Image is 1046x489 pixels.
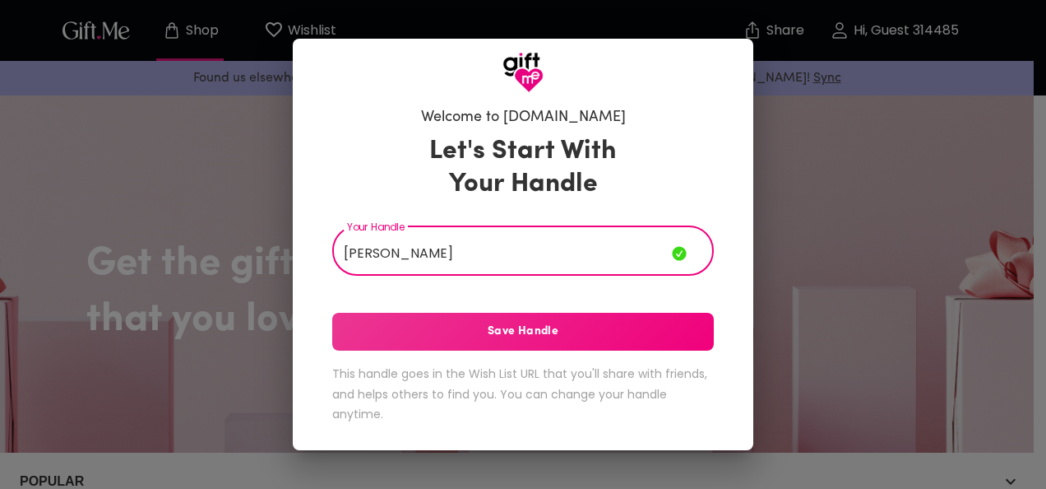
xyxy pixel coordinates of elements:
h6: This handle goes in the Wish List URL that you'll share with friends, and helps others to find yo... [332,364,714,425]
h6: Welcome to [DOMAIN_NAME] [421,108,626,128]
h3: Let's Start With Your Handle [409,135,637,201]
span: Save Handle [332,323,714,341]
input: Your Handle [332,230,672,276]
button: Save Handle [332,313,714,351]
img: GiftMe Logo [502,52,544,93]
